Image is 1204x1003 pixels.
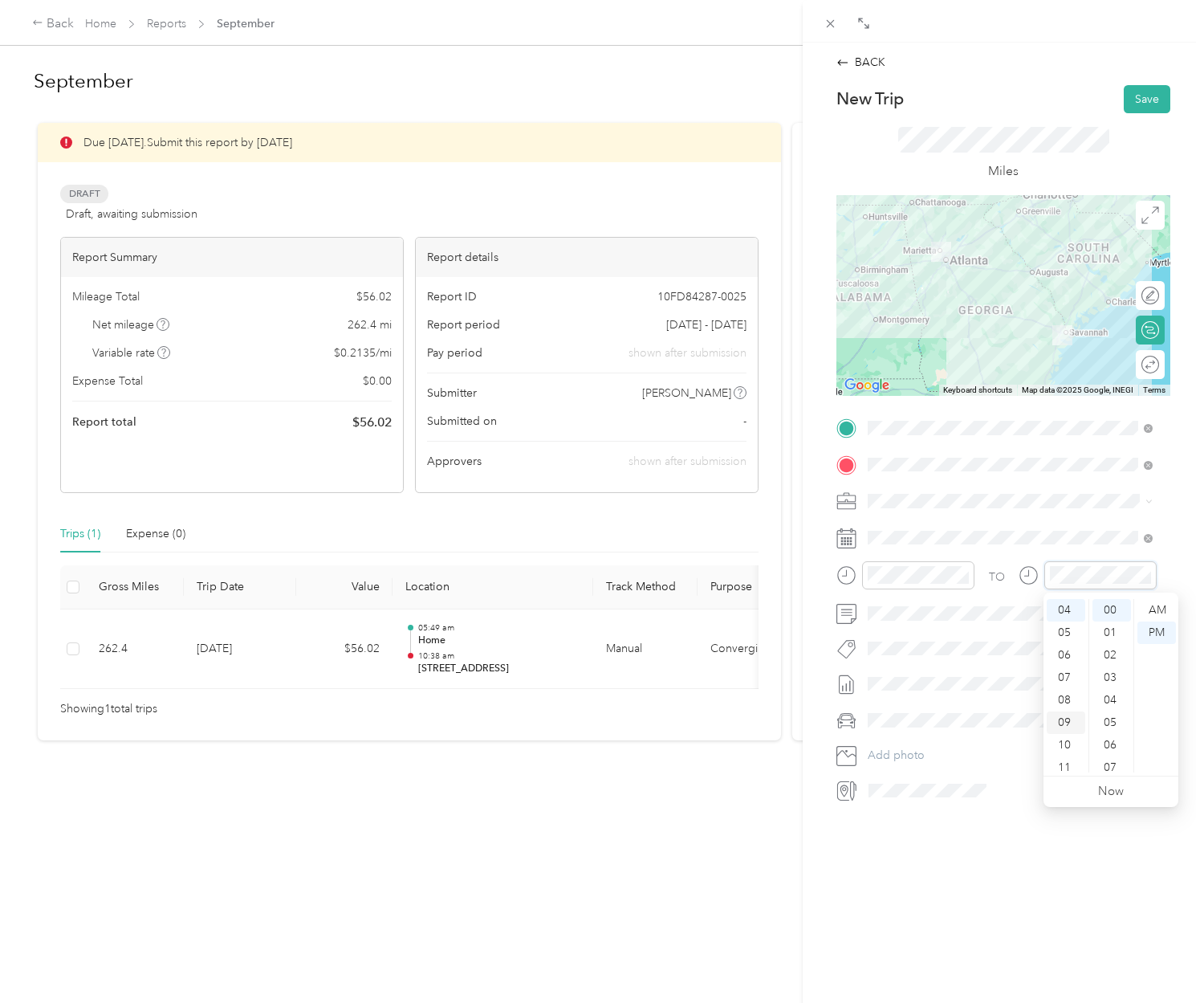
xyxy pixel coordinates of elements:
[988,161,1019,181] p: Miles
[1092,689,1131,711] div: 04
[943,385,1012,396] button: Keyboard shortcuts
[1092,599,1131,622] div: 00
[1047,644,1085,667] div: 06
[1047,734,1085,756] div: 10
[1047,756,1085,779] div: 11
[1047,689,1085,711] div: 08
[1047,711,1085,734] div: 09
[1022,385,1133,394] span: Map data ©2025 Google, INEGI
[862,744,1170,767] button: Add photo
[1143,385,1165,394] a: Terms (opens in new tab)
[1114,913,1204,1003] iframe: Everlance-gr Chat Button Frame
[1092,756,1131,779] div: 07
[1098,784,1124,799] a: Now
[1047,599,1085,622] div: 04
[1092,667,1131,689] div: 03
[1047,667,1085,689] div: 07
[989,569,1005,585] div: TO
[1092,622,1131,644] div: 01
[1092,711,1131,734] div: 05
[836,88,904,110] p: New Trip
[1137,622,1176,644] div: PM
[840,375,893,396] a: Open this area in Google Maps (opens a new window)
[1124,85,1170,113] button: Save
[840,375,893,396] img: Google
[1137,599,1176,622] div: AM
[1047,622,1085,644] div: 05
[836,54,885,71] div: BACK
[1092,734,1131,756] div: 06
[1092,644,1131,667] div: 02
